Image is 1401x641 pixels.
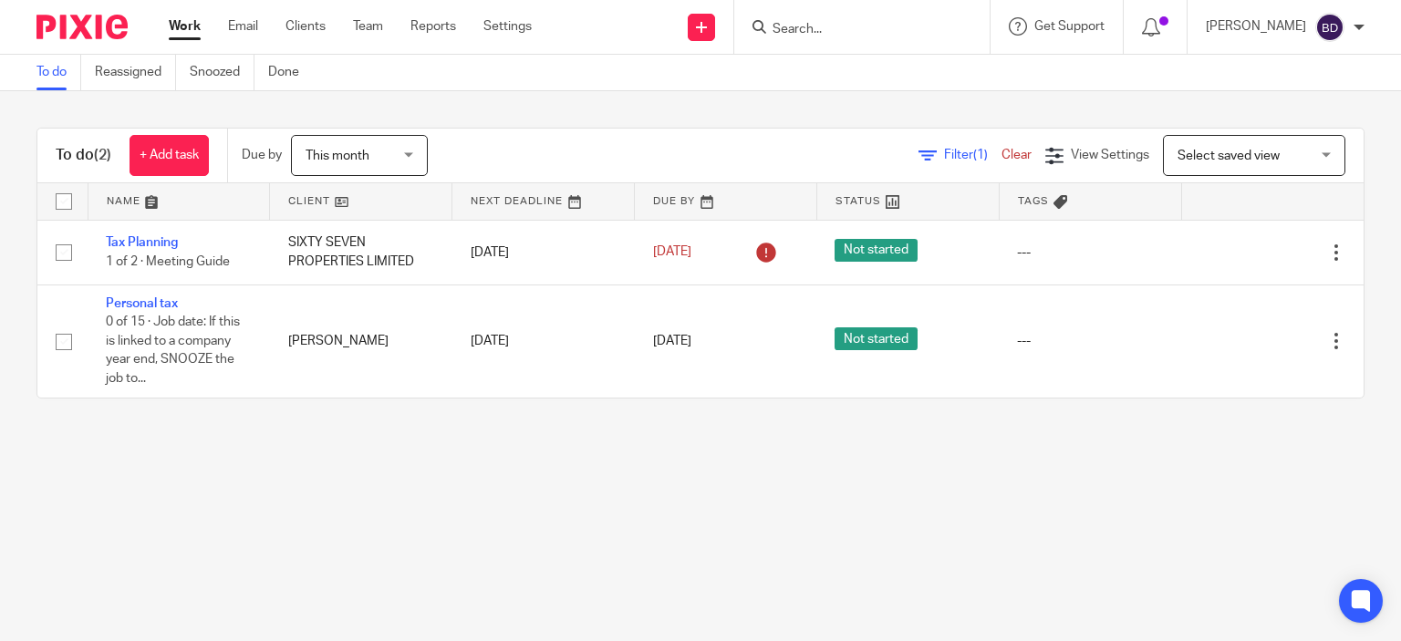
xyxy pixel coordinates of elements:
span: (2) [94,148,111,162]
p: Due by [242,146,282,164]
span: 0 of 15 · Job date: If this is linked to a company year end, SNOOZE the job to... [106,316,240,386]
a: Settings [483,17,532,36]
div: --- [1017,243,1163,262]
a: Clear [1001,149,1032,161]
a: Snoozed [190,55,254,90]
span: [DATE] [653,335,691,347]
a: Work [169,17,201,36]
td: [DATE] [452,284,635,397]
span: Not started [835,327,918,350]
span: View Settings [1071,149,1149,161]
td: [PERSON_NAME] [270,284,452,397]
a: + Add task [130,135,209,176]
span: (1) [973,149,988,161]
div: --- [1017,332,1163,350]
a: To do [36,55,81,90]
a: Clients [285,17,326,36]
span: 1 of 2 · Meeting Guide [106,255,230,268]
span: Filter [944,149,1001,161]
a: Personal tax [106,297,178,310]
a: Tax Planning [106,236,178,249]
a: Done [268,55,313,90]
span: Not started [835,239,918,262]
td: [DATE] [452,220,635,284]
td: SIXTY SEVEN PROPERTIES LIMITED [270,220,452,284]
p: [PERSON_NAME] [1206,17,1306,36]
h1: To do [56,146,111,165]
span: [DATE] [653,246,691,259]
a: Team [353,17,383,36]
a: Reassigned [95,55,176,90]
input: Search [771,22,935,38]
img: Pixie [36,15,128,39]
img: svg%3E [1315,13,1344,42]
span: Get Support [1034,20,1105,33]
a: Reports [410,17,456,36]
span: Select saved view [1178,150,1280,162]
span: This month [306,150,369,162]
span: Tags [1018,196,1049,206]
a: Email [228,17,258,36]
